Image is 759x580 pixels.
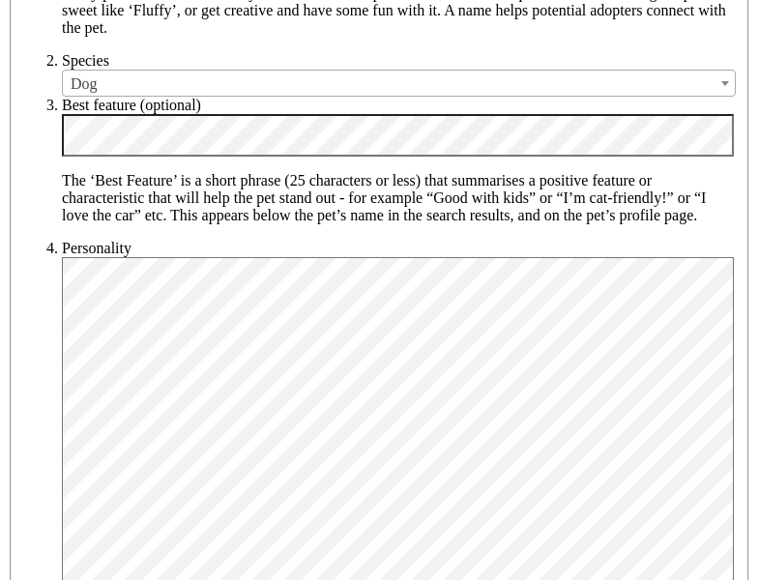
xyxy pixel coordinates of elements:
[62,97,201,113] label: Best feature (optional)
[62,52,109,69] label: Species
[62,240,131,256] label: Personality
[63,71,735,98] span: Dog
[62,70,736,97] span: Dog
[62,172,736,224] p: The ‘Best Feature’ is a short phrase (25 characters or less) that summarises a positive feature o...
